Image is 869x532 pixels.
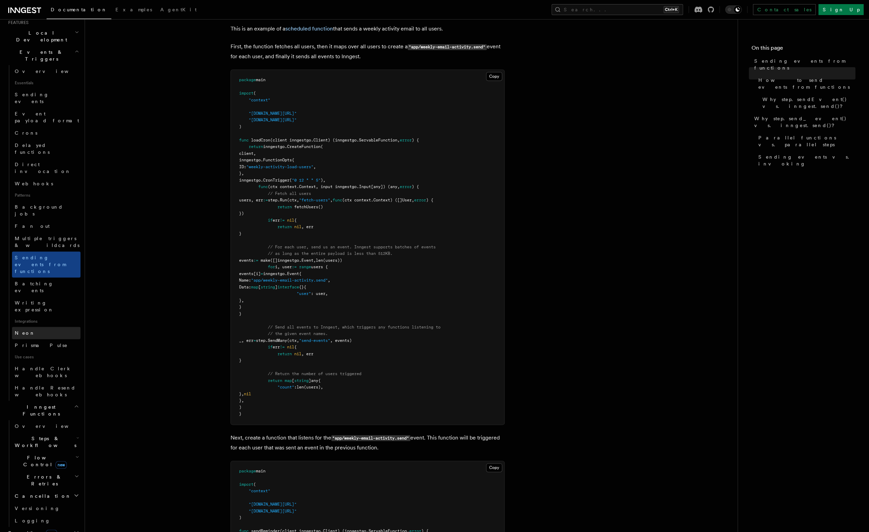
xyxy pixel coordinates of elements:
span: step. [268,198,280,202]
span: := [253,258,258,263]
a: Versioning [12,502,80,515]
a: Handle Resend webhooks [12,382,80,401]
span: // as long as the entire payload is less than 512KB. [268,251,393,256]
span: len [316,258,323,263]
span: ID: [239,164,246,169]
span: != [280,218,285,223]
span: (ctx, [287,198,299,202]
span: (ctx context.Context) ([]User, [342,198,414,202]
button: Cancellation [12,490,80,502]
a: Sending events from functions [752,55,855,74]
span: Writing expression [15,300,54,312]
button: Toggle dark mode [725,5,742,14]
span: Handle Resend webhooks [15,385,76,397]
span: err [273,218,280,223]
span: return [277,351,292,356]
span: "[DOMAIN_NAME][URL]" [249,502,297,507]
span: Errors & Retries [12,473,74,487]
span: ) [239,515,241,520]
span: "user" [297,291,311,296]
span: map [285,378,292,383]
span: users { [311,264,328,269]
span: fetchUsers [294,205,318,209]
span: } [239,411,241,416]
span: Features [5,20,28,25]
span: [ [292,378,294,383]
span: // Return the number of users triggered [268,371,361,376]
a: scheduled function [285,25,333,32]
a: Event payload format [12,108,80,127]
span: := [292,264,297,269]
span: Cancellation [12,493,71,499]
a: Sending events from functions [12,251,80,277]
span: Steps & Workflows [12,435,76,449]
button: Search...Ctrl+K [551,4,683,15]
button: Errors & Retries [12,471,80,490]
span: "count" [277,385,294,389]
span: (client inngestgo.Client) (inngestgo.ServableFunction, [270,138,400,143]
span: Inngest Functions [5,404,74,417]
span: string [294,378,309,383]
span: : user, [311,291,328,296]
span: map [251,285,258,289]
span: ( [253,91,256,96]
span: } [239,305,241,309]
span: nil [244,392,251,396]
a: Overview [12,420,80,432]
span: ]any{ [309,378,321,383]
span: , err [301,351,313,356]
span: }, [239,398,244,403]
span: Why step.sendEvent() vs. inngest.send()? [762,96,855,110]
a: Sending events [12,88,80,108]
span: "[DOMAIN_NAME][URL]" [249,111,297,116]
span: = [261,271,263,276]
span: _, err [239,338,253,343]
a: Overview [12,65,80,77]
span: Logging [15,518,50,523]
span: } [239,358,241,363]
a: Fan out [12,220,80,232]
span: (users)) [323,258,342,263]
a: Handle Clerk webhooks [12,362,80,382]
span: inngestgo. [239,178,263,183]
span: { [294,218,297,223]
span: , [328,278,330,283]
code: "app/weekly-email-activity.send" [408,44,487,50]
span: Overview [15,423,85,429]
span: new [55,461,67,469]
a: Prisma Pulse [12,339,80,351]
span: Integrations [12,316,80,327]
span: "context" [249,488,270,493]
span: }, [239,392,244,396]
span: [ [258,285,261,289]
span: Run [280,198,287,202]
span: ) { [412,184,419,189]
span: return [277,205,292,209]
a: Crons [12,127,80,139]
h4: On this page [752,44,855,55]
span: package [239,469,256,473]
span: string [261,285,275,289]
span: // For each user, send us an event. Inngest supports batches of events [268,245,436,249]
span: Prisma Pulse [15,343,68,348]
kbd: Ctrl+K [663,6,679,13]
span: SendMany [268,338,287,343]
a: Contact sales [753,4,816,15]
button: Inngest Functions [5,401,80,420]
span: Versioning [15,506,60,511]
span: Crons [15,130,37,136]
button: Events & Triggers [5,46,80,65]
a: AgentKit [156,2,201,18]
a: Logging [12,515,80,527]
div: Inngest Functions [5,420,80,527]
span: Sending events vs. invoking [758,153,855,167]
span: Batching events [15,281,53,293]
a: Batching events [12,277,80,297]
span: ( [321,144,323,149]
span: "weekly-activity-load-users" [246,164,313,169]
button: Local Development [5,27,80,46]
span: events[i] [239,271,261,276]
span: How to send events from functions [758,77,855,90]
a: Writing expression [12,297,80,316]
span: if [268,345,273,349]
